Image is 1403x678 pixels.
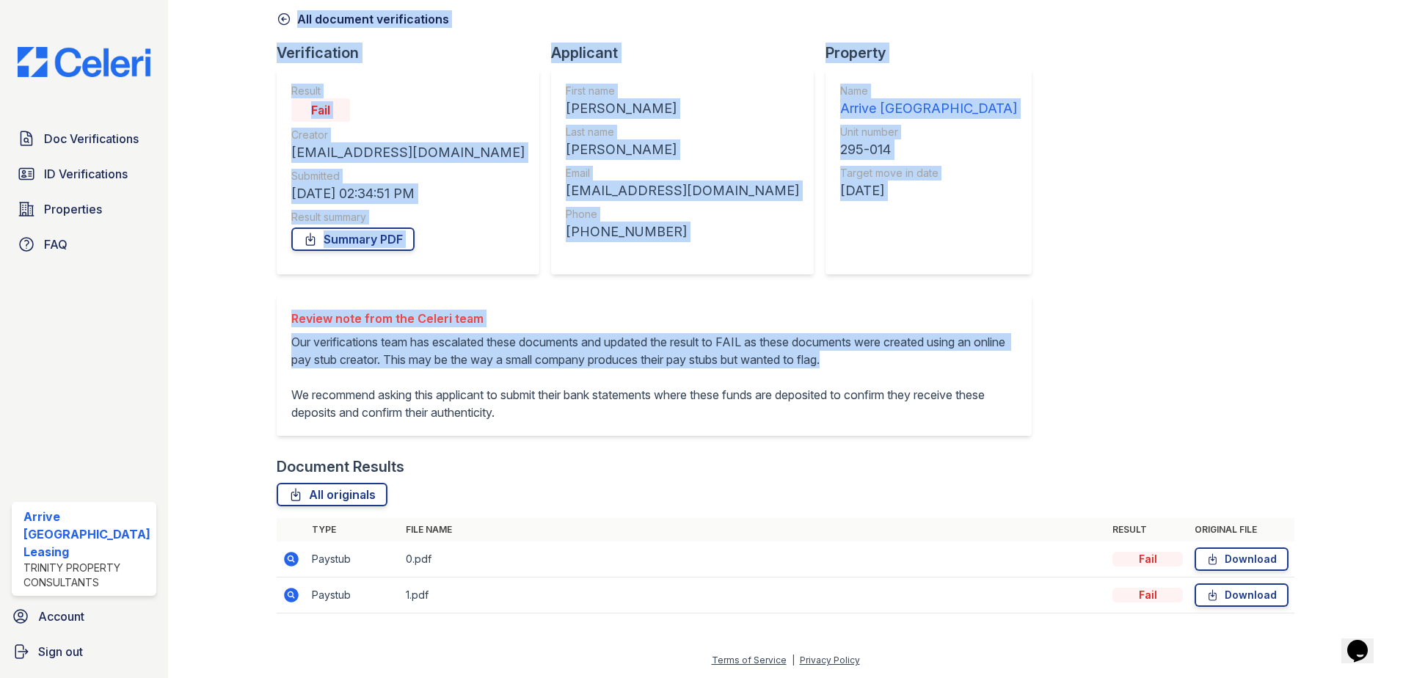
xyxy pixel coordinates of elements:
a: Terms of Service [712,655,787,666]
a: Download [1195,583,1289,607]
div: [EMAIL_ADDRESS][DOMAIN_NAME] [291,142,525,163]
div: Property [826,43,1043,63]
td: 0.pdf [400,542,1107,577]
div: Arrive [GEOGRAPHIC_DATA] [840,98,1017,119]
span: Account [38,608,84,625]
span: ID Verifications [44,165,128,183]
div: Result [291,84,525,98]
th: Original file [1189,518,1294,542]
a: Name Arrive [GEOGRAPHIC_DATA] [840,84,1017,119]
a: FAQ [12,230,156,259]
div: Unit number [840,125,1017,139]
div: Result summary [291,210,525,225]
div: [PHONE_NUMBER] [566,222,799,242]
div: Document Results [277,456,404,477]
a: All originals [277,483,387,506]
div: Fail [291,98,350,122]
span: Properties [44,200,102,218]
div: First name [566,84,799,98]
p: Our verifications team has escalated these documents and updated the result to FAIL as these docu... [291,333,1017,421]
span: FAQ [44,236,68,253]
td: Paystub [306,542,400,577]
div: [DATE] [840,181,1017,201]
div: Last name [566,125,799,139]
th: Type [306,518,400,542]
div: 295-014 [840,139,1017,160]
div: [DATE] 02:34:51 PM [291,183,525,204]
td: Paystub [306,577,400,613]
div: Verification [277,43,551,63]
a: All document verifications [277,10,449,28]
div: [EMAIL_ADDRESS][DOMAIN_NAME] [566,181,799,201]
div: Target move in date [840,166,1017,181]
div: [PERSON_NAME] [566,98,799,119]
div: Fail [1112,552,1183,566]
div: Applicant [551,43,826,63]
div: Arrive [GEOGRAPHIC_DATA] Leasing [23,508,150,561]
img: CE_Logo_Blue-a8612792a0a2168367f1c8372b55b34899dd931a85d93a1a3d3e32e68fde9ad4.png [6,47,162,77]
a: Privacy Policy [800,655,860,666]
iframe: chat widget [1341,619,1388,663]
a: Download [1195,547,1289,571]
div: Fail [1112,588,1183,602]
div: Phone [566,207,799,222]
div: Submitted [291,169,525,183]
a: Account [6,602,162,631]
th: Result [1107,518,1189,542]
a: Properties [12,194,156,224]
th: File name [400,518,1107,542]
a: ID Verifications [12,159,156,189]
div: | [792,655,795,666]
td: 1.pdf [400,577,1107,613]
div: [PERSON_NAME] [566,139,799,160]
span: Doc Verifications [44,130,139,147]
a: Sign out [6,637,162,666]
span: Sign out [38,643,83,660]
a: Summary PDF [291,227,415,251]
a: Doc Verifications [12,124,156,153]
div: Creator [291,128,525,142]
div: Email [566,166,799,181]
div: Trinity Property Consultants [23,561,150,590]
div: Review note from the Celeri team [291,310,1017,327]
div: Name [840,84,1017,98]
